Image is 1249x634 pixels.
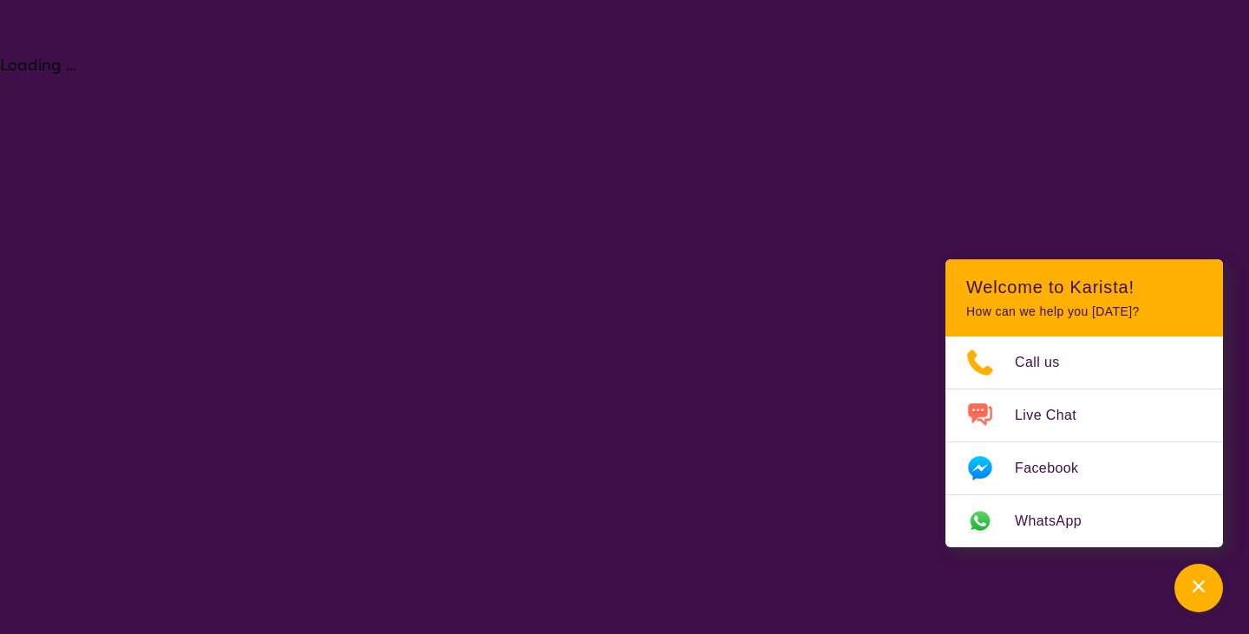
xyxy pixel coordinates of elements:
[945,259,1223,547] div: Channel Menu
[966,304,1202,319] p: How can we help you [DATE]?
[945,337,1223,547] ul: Choose channel
[966,277,1202,297] h2: Welcome to Karista!
[1174,564,1223,612] button: Channel Menu
[1015,350,1081,376] span: Call us
[1015,508,1102,534] span: WhatsApp
[1015,455,1099,481] span: Facebook
[1015,402,1097,428] span: Live Chat
[945,495,1223,547] a: Web link opens in a new tab.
